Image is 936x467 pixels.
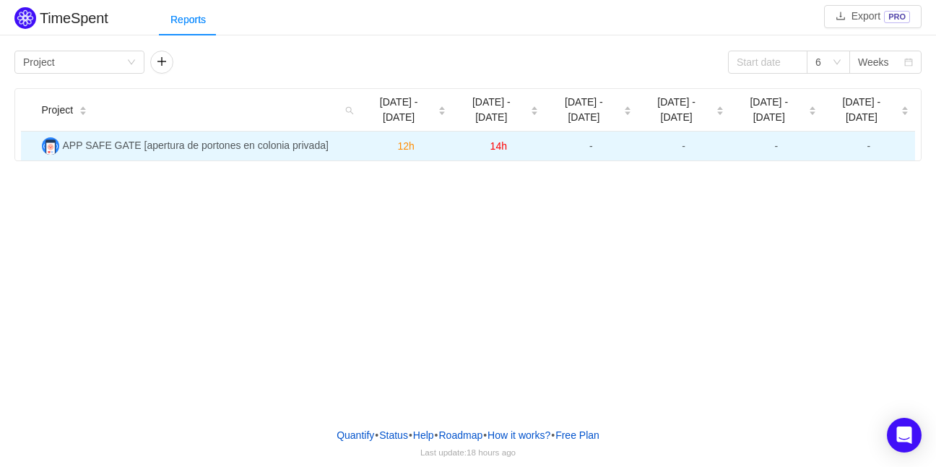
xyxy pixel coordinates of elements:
[833,58,841,68] i: icon: down
[42,137,59,155] img: AS
[531,104,539,108] i: icon: caret-up
[901,110,909,114] i: icon: caret-down
[365,95,432,125] span: [DATE] - [DATE]
[716,104,724,114] div: Sort
[336,424,375,446] a: Quantify
[412,424,435,446] a: Help
[530,104,539,114] div: Sort
[79,104,87,114] div: Sort
[808,104,816,108] i: icon: caret-up
[438,104,446,114] div: Sort
[682,140,685,152] span: -
[63,140,329,151] span: APP SAFE GATE [apertura de portones en colonia privada]
[623,104,631,108] i: icon: caret-up
[623,104,632,114] div: Sort
[867,140,871,152] span: -
[159,4,217,36] div: Reports
[887,418,922,453] div: Open Intercom Messenger
[774,140,778,152] span: -
[828,95,895,125] span: [DATE] - [DATE]
[716,104,724,108] i: icon: caret-up
[40,10,108,26] h2: TimeSpent
[550,95,617,125] span: [DATE] - [DATE]
[728,51,807,74] input: Start date
[420,447,516,457] span: Last update:
[42,103,74,118] span: Project
[490,140,507,152] span: 14h
[487,424,551,446] button: How it works?
[23,51,55,73] div: Project
[808,104,817,114] div: Sort
[824,5,922,28] button: icon: downloadExportPRO
[397,140,414,152] span: 12h
[623,110,631,114] i: icon: caret-down
[438,110,446,114] i: icon: caret-down
[815,51,821,73] div: 6
[551,429,555,441] span: •
[409,429,412,441] span: •
[901,104,909,114] div: Sort
[127,58,136,68] i: icon: down
[901,104,909,108] i: icon: caret-up
[438,104,446,108] i: icon: caret-up
[378,424,409,446] a: Status
[435,429,438,441] span: •
[375,429,378,441] span: •
[716,110,724,114] i: icon: caret-down
[79,110,87,114] i: icon: caret-down
[589,140,593,152] span: -
[150,51,173,74] button: icon: plus
[14,7,36,29] img: Quantify logo
[339,89,360,131] i: icon: search
[736,95,802,125] span: [DATE] - [DATE]
[555,424,600,446] button: Free Plan
[531,110,539,114] i: icon: caret-down
[438,424,484,446] a: Roadmap
[483,429,487,441] span: •
[858,51,889,73] div: Weeks
[79,104,87,108] i: icon: caret-up
[458,95,524,125] span: [DATE] - [DATE]
[808,110,816,114] i: icon: caret-down
[904,58,913,68] i: icon: calendar
[467,447,516,457] span: 18 hours ago
[643,95,710,125] span: [DATE] - [DATE]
